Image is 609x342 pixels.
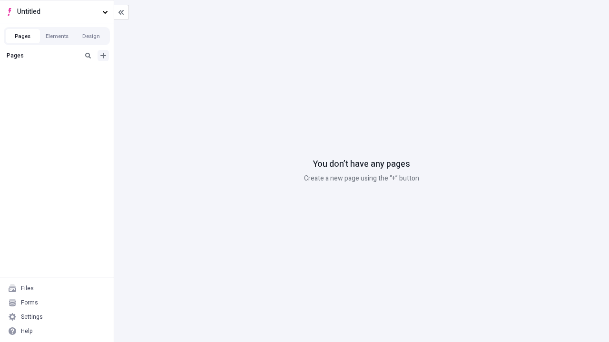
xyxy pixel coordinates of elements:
div: Forms [21,299,38,306]
div: Settings [21,313,43,321]
div: Files [21,285,34,292]
p: You don’t have any pages [313,158,410,171]
div: Pages [7,52,79,59]
button: Add new [98,50,109,61]
p: Create a new page using the “+” button [304,173,419,184]
button: Elements [40,29,74,43]
button: Pages [6,29,40,43]
span: Untitled [17,7,98,17]
div: Help [21,327,33,335]
button: Design [74,29,108,43]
